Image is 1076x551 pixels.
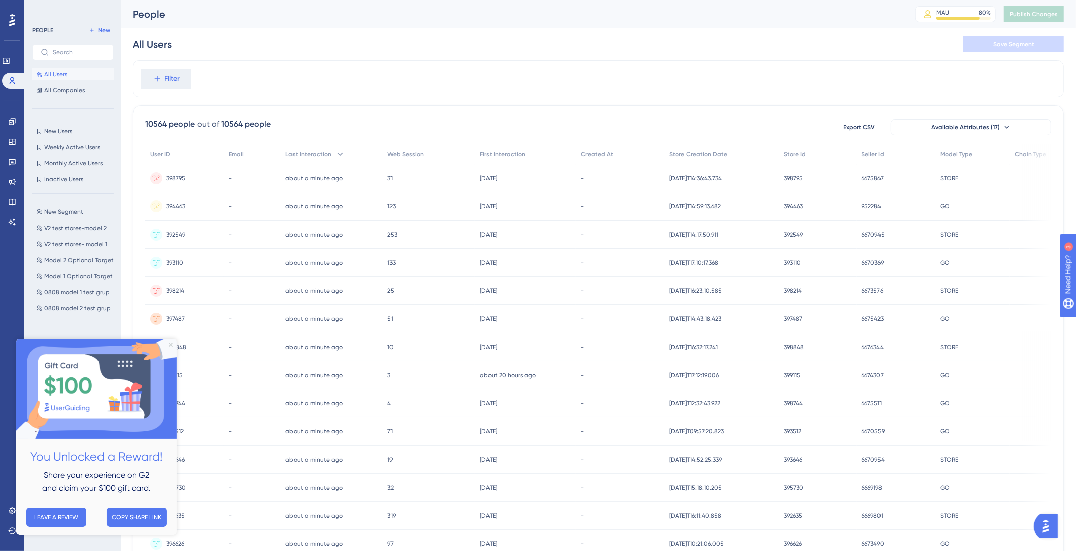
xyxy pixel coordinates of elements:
[285,456,343,463] time: about a minute ago
[480,344,497,351] time: [DATE]
[387,399,391,407] span: 4
[862,174,884,182] span: 6675867
[44,159,103,167] span: Monthly Active Users
[285,484,343,491] time: about a minute ago
[44,224,107,232] span: V2 test stores-model 2
[862,540,885,548] span: 6673490
[784,456,802,464] span: 393646
[229,540,232,548] span: -
[862,512,884,520] span: 6669801
[32,286,120,298] button: 0808 model 1 test grup
[1010,10,1058,18] span: Publish Changes
[834,119,885,135] button: Export CSV
[285,315,343,322] time: about a minute ago
[229,150,244,158] span: Email
[285,344,343,351] time: about a minute ago
[85,24,114,36] button: New
[862,456,885,464] span: 6670954
[285,150,331,158] span: Last Interaction
[229,484,232,492] span: -
[32,173,114,185] button: Inactive Users
[940,202,950,210] span: GO
[32,270,120,282] button: Model 1 Optional Target
[44,143,100,151] span: Weekly Active Users
[891,119,1051,135] button: Available Attributes (17)
[669,371,719,379] span: [DATE]T17:12:19.006
[387,231,397,239] span: 253
[581,150,613,158] span: Created At
[285,428,343,435] time: about a minute ago
[44,288,110,296] span: 0808 model 1 test grup
[669,540,724,548] span: [DATE]T10:21:06.005
[940,231,958,239] span: STORE
[940,259,950,267] span: GO
[387,287,394,295] span: 25
[862,399,882,407] span: 6675511
[480,315,497,322] time: [DATE]
[44,208,83,216] span: New Segment
[940,174,958,182] span: STORE
[940,456,958,464] span: STORE
[44,86,85,94] span: All Companies
[862,150,885,158] span: Seller Id
[940,512,958,520] span: STORE
[480,484,497,491] time: [DATE]
[669,287,722,295] span: [DATE]T16:23:10.585
[44,256,114,264] span: Model 2 Optional Target
[197,118,219,130] div: out of
[387,174,393,182] span: 31
[32,238,120,250] button: V2 test stores- model 1
[862,371,884,379] span: 6674307
[862,259,884,267] span: 6670369
[10,169,70,188] button: LEAVE A REVIEW
[387,484,394,492] span: 32
[285,231,343,238] time: about a minute ago
[24,3,63,15] span: Need Help?
[480,259,497,266] time: [DATE]
[936,9,949,17] div: MAU
[166,315,185,323] span: 397487
[26,145,135,154] span: and claim your $100 gift card.
[669,202,721,210] span: [DATE]T14:59:13.682
[229,343,232,351] span: -
[229,399,232,407] span: -
[940,150,972,158] span: Model Type
[387,343,394,351] span: 10
[285,287,343,294] time: about a minute ago
[1034,511,1064,541] iframe: UserGuiding AI Assistant Launcher
[581,484,584,492] span: -
[229,371,232,379] span: -
[784,287,802,295] span: 398214
[784,399,803,407] span: 398744
[669,231,718,239] span: [DATE]T14:17:50.911
[480,175,497,182] time: [DATE]
[53,49,105,56] input: Search
[32,84,114,96] button: All Companies
[940,399,950,407] span: GO
[993,40,1034,48] span: Save Segment
[669,456,722,464] span: [DATE]T14:52:25.339
[581,427,584,435] span: -
[387,456,393,464] span: 19
[44,272,113,280] span: Model 1 Optional Target
[940,540,950,548] span: GO
[70,5,73,13] div: 3
[285,259,343,266] time: about a minute ago
[387,512,396,520] span: 319
[387,371,390,379] span: 3
[862,315,884,323] span: 6675423
[784,427,801,435] span: 393512
[166,287,184,295] span: 398214
[480,400,497,407] time: [DATE]
[229,315,232,323] span: -
[940,287,958,295] span: STORE
[669,315,721,323] span: [DATE]T14:43:18.423
[862,202,882,210] span: 952284
[669,259,718,267] span: [DATE]T17:10:17.368
[387,540,394,548] span: 97
[229,174,232,182] span: -
[32,141,114,153] button: Weekly Active Users
[581,259,584,267] span: -
[581,371,584,379] span: -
